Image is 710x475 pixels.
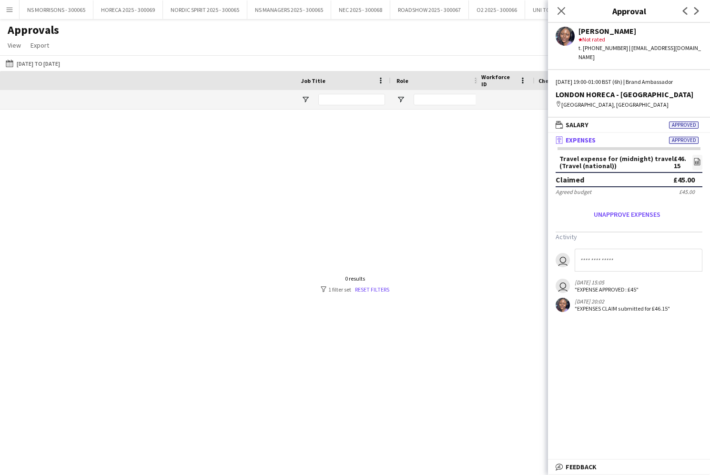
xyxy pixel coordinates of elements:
button: Open Filter Menu [301,95,310,104]
button: Unapprove expenses [556,207,699,222]
div: LONDON HORECA - [GEOGRAPHIC_DATA] [556,90,702,99]
div: t. [PHONE_NUMBER] | [EMAIL_ADDRESS][DOMAIN_NAME] [578,44,702,61]
button: UNI TOUR - 300067 [525,0,586,19]
h3: Activity [556,232,702,241]
mat-expansion-panel-header: SalaryApproved [548,118,710,132]
h3: Approval [548,5,710,17]
div: £45.00 [673,175,695,184]
input: Job Title Filter Input [318,94,385,105]
div: 0 results [321,275,389,282]
span: Export [30,41,49,50]
button: NORDIC SPIRIT 2025 - 300065 [163,0,247,19]
button: NEC 2025 - 300068 [331,0,390,19]
span: Salary [566,121,588,129]
span: Approved [669,137,699,144]
div: [PERSON_NAME] [578,27,702,35]
button: NS MANAGERS 2025 - 300065 [247,0,331,19]
button: [DATE] to [DATE] [4,58,62,69]
div: Travel expense for (midnight) travel (Travel (national)) [559,155,674,170]
span: Expenses [566,136,596,144]
span: View [8,41,21,50]
div: "EXPENSE APPROVED: £45" [575,286,639,293]
a: View [4,39,25,51]
mat-expansion-panel-header: Feedback [548,460,710,474]
button: ROADSHOW 2025 - 300067 [390,0,469,19]
button: Open Filter Menu [396,95,405,104]
span: Approved [669,121,699,129]
app-user-avatar: Olamide Balogun [556,298,570,312]
button: NS MORRISONS - 300065 [20,0,93,19]
mat-expansion-panel-header: ExpensesApproved [548,133,710,147]
span: Check-In [538,77,561,84]
div: Agreed budget [556,188,591,195]
input: Role Filter Input [414,94,480,105]
button: O2 2025 - 300066 [469,0,525,19]
span: Job Title [301,77,325,84]
a: Export [27,39,53,51]
div: [DATE] 20:02 [575,298,670,305]
div: ExpensesApproved [548,147,710,324]
div: 1 filter set [321,286,389,293]
a: Reset filters [355,286,389,293]
div: [GEOGRAPHIC_DATA], [GEOGRAPHIC_DATA] [556,101,702,109]
span: Feedback [566,463,597,471]
div: Claimed [556,175,584,184]
div: £45.00 [679,188,695,195]
div: Not rated [578,35,702,44]
div: £46.15 [674,155,686,170]
div: "EXPENSES CLAIM submitted for £46.15" [575,305,670,312]
div: [DATE] 15:05 [575,279,639,286]
span: Workforce ID [481,73,516,88]
div: [DATE] 19:00-01:00 BST (6h) | Brand Ambassador [556,78,702,86]
span: Role [396,77,408,84]
app-user-avatar: Closer Payroll [556,279,570,293]
button: HORECA 2025 - 300069 [93,0,163,19]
